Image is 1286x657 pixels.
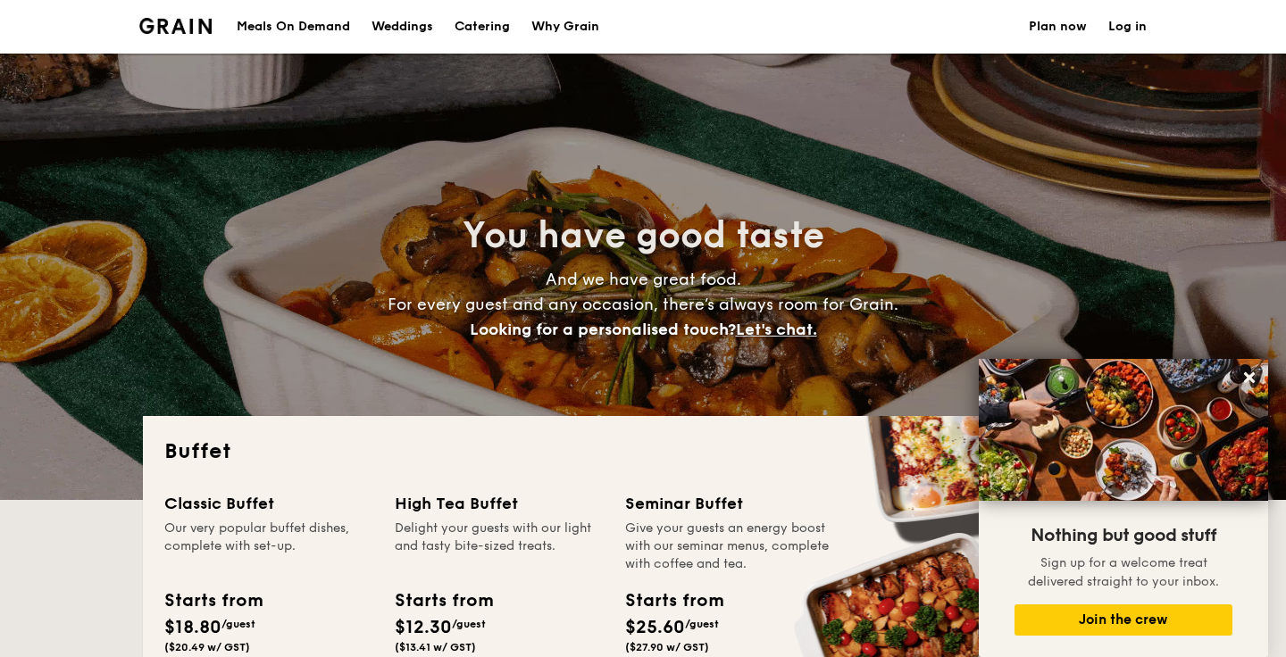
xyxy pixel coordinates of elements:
[139,18,212,34] img: Grain
[395,617,452,638] span: $12.30
[625,520,834,573] div: Give your guests an energy boost with our seminar menus, complete with coffee and tea.
[164,437,1122,466] h2: Buffet
[221,618,255,630] span: /guest
[736,320,817,339] span: Let's chat.
[625,491,834,516] div: Seminar Buffet
[1028,555,1219,589] span: Sign up for a welcome treat delivered straight to your inbox.
[625,587,722,614] div: Starts from
[164,520,373,573] div: Our very popular buffet dishes, complete with set-up.
[395,520,604,573] div: Delight your guests with our light and tasty bite-sized treats.
[463,214,824,257] span: You have good taste
[470,320,736,339] span: Looking for a personalised touch?
[395,641,476,653] span: ($13.41 w/ GST)
[979,359,1268,501] img: DSC07876-Edit02-Large.jpeg
[1031,525,1216,546] span: Nothing but good stuff
[164,491,373,516] div: Classic Buffet
[452,618,486,630] span: /guest
[388,270,898,339] span: And we have great food. For every guest and any occasion, there’s always room for Grain.
[685,618,719,630] span: /guest
[1015,604,1232,636] button: Join the crew
[139,18,212,34] a: Logotype
[395,491,604,516] div: High Tea Buffet
[625,617,685,638] span: $25.60
[164,641,250,653] span: ($20.49 w/ GST)
[164,587,262,614] div: Starts from
[1235,363,1264,392] button: Close
[164,617,221,638] span: $18.80
[625,641,709,653] span: ($27.90 w/ GST)
[395,587,492,614] div: Starts from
